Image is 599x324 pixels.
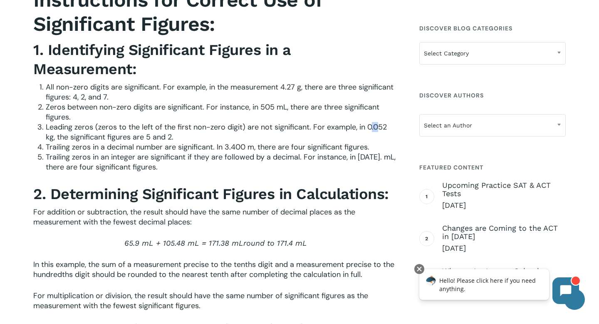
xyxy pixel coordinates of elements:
[442,200,566,210] span: [DATE]
[420,117,565,134] span: Select an Author
[33,259,394,279] span: In this example, the sum of a measurement precise to the tenths digit and a measurement precise t...
[442,224,566,253] a: Changes are Coming to the ACT in [DATE] [DATE]
[442,181,566,210] a: Upcoming Practice SAT & ACT Tests [DATE]
[46,102,379,122] span: Zeros between non-zero digits are significant. For instance, in 505 mL, there are three significa...
[46,122,387,142] span: Leading zeros (zeros to the left of the first non-zero digit) are not significant. For example, i...
[442,243,566,253] span: [DATE]
[419,88,566,103] h4: Discover Authors
[124,239,243,247] span: 65.9 mL + 105.48 mL = 171.38 mL
[419,42,566,65] span: Select Category
[33,207,355,227] span: For addition or subtraction, the result should have the same number of decimal places as the meas...
[33,41,291,78] strong: 1. Identifying Significant Figures in a Measurement:
[442,181,566,198] span: Upcoming Practice SAT & ACT Tests
[419,114,566,137] span: Select an Author
[33,185,389,203] strong: 2. Determining Significant Figures in Calculations:
[419,21,566,36] h4: Discover Blog Categories
[243,239,307,247] span: round to 171.4 mL
[419,160,566,175] h4: Featured Content
[46,82,394,102] span: All non-zero digits are significant. For example, in the measurement 4.27 g, there are three sign...
[411,262,587,312] iframe: Chatbot
[420,45,565,62] span: Select Category
[33,291,368,311] span: For multiplication or division, the result should have the same number of significant figures as ...
[46,152,396,172] span: Trailing zeros in an integer are significant if they are followed by a decimal. For instance, in ...
[442,224,566,241] span: Changes are Coming to the ACT in [DATE]
[46,142,369,152] span: Trailing zeros in a decimal number are significant. In 3.400 m, there are four significant figures.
